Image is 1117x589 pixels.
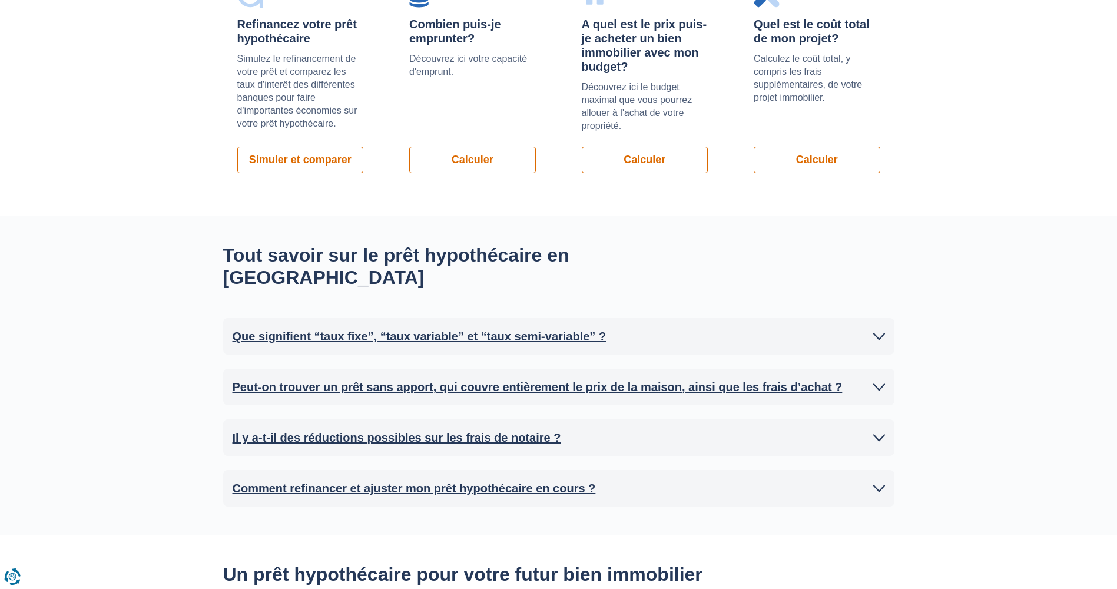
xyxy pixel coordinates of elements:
[754,147,880,173] a: Calculer
[582,81,708,133] p: Découvrez ici le budget maximal que vous pourrez allouer à l'achat de votre propriété.
[237,52,364,130] p: Simulez le refinancement de votre prêt et comparez les taux d'interêt des différentes banques pou...
[237,17,364,45] div: Refinancez votre prêt hypothécaire
[582,147,708,173] a: Calculer
[223,244,665,289] h2: Tout savoir sur le prêt hypothécaire en [GEOGRAPHIC_DATA]
[409,17,536,45] div: Combien puis-je emprunter?
[237,147,364,173] a: Simuler et comparer
[409,147,536,173] a: Calculer
[233,327,606,345] h2: Que signifient “taux fixe”, “taux variable” et “taux semi-variable” ?
[233,429,885,446] a: Il y a-t-il des réductions possibles sur les frais de notaire ?
[233,327,885,345] a: Que signifient “taux fixe”, “taux variable” et “taux semi-variable” ?
[233,378,885,396] a: Peut-on trouver un prêt sans apport, qui couvre entièrement le prix de la maison, ainsi que les f...
[233,479,596,497] h2: Comment refinancer et ajuster mon prêt hypothécaire en cours ?
[223,563,894,585] h2: Un prêt hypothécaire pour votre futur bien immobilier
[754,52,880,104] p: Calculez le coût total, y compris les frais supplémentaires, de votre projet immobilier.
[409,52,536,78] p: Découvrez ici votre capacité d'emprunt.
[233,479,885,497] a: Comment refinancer et ajuster mon prêt hypothécaire en cours ?
[582,17,708,74] div: A quel est le prix puis-je acheter un bien immobilier avec mon budget?
[233,429,561,446] h2: Il y a-t-il des réductions possibles sur les frais de notaire ?
[233,378,843,396] h2: Peut-on trouver un prêt sans apport, qui couvre entièrement le prix de la maison, ainsi que les f...
[754,17,880,45] div: Quel est le coût total de mon projet?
